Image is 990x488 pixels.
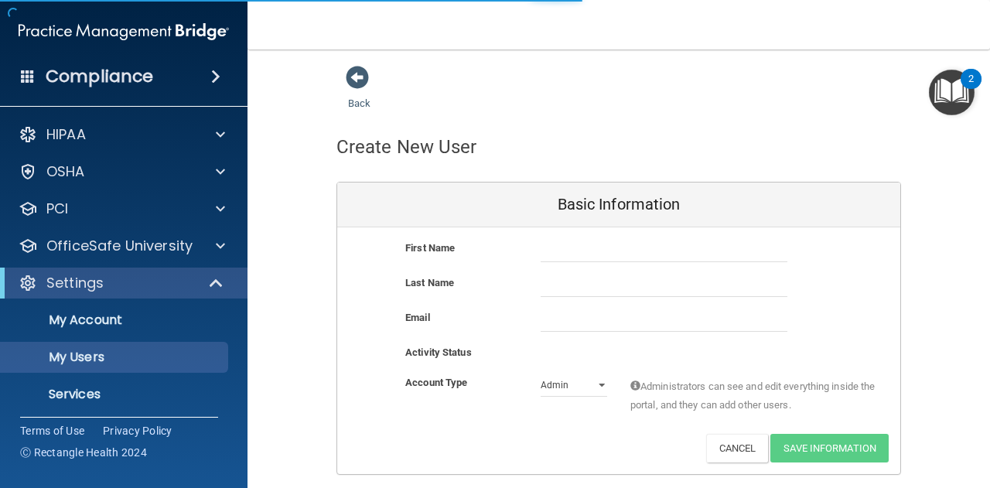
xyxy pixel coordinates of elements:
[46,66,153,87] h4: Compliance
[10,312,221,328] p: My Account
[913,381,971,440] iframe: Drift Widget Chat Controller
[19,274,224,292] a: Settings
[46,237,193,255] p: OfficeSafe University
[19,200,225,218] a: PCI
[19,125,225,144] a: HIPAA
[20,445,147,460] span: Ⓒ Rectangle Health 2024
[336,137,477,157] h4: Create New User
[348,79,370,109] a: Back
[706,434,769,462] button: Cancel
[929,70,975,115] button: Open Resource Center, 2 new notifications
[103,423,172,439] a: Privacy Policy
[19,16,229,47] img: PMB logo
[405,377,467,388] b: Account Type
[337,183,900,227] div: Basic Information
[19,162,225,181] a: OSHA
[405,242,455,254] b: First Name
[10,350,221,365] p: My Users
[405,277,454,288] b: Last Name
[10,387,221,402] p: Services
[770,434,889,462] button: Save Information
[405,346,472,358] b: Activity Status
[46,274,104,292] p: Settings
[630,377,877,415] span: Administrators can see and edit everything inside the portal, and they can add other users.
[405,312,430,323] b: Email
[46,125,86,144] p: HIPAA
[19,237,225,255] a: OfficeSafe University
[46,162,85,181] p: OSHA
[968,79,974,99] div: 2
[20,423,84,439] a: Terms of Use
[46,200,68,218] p: PCI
